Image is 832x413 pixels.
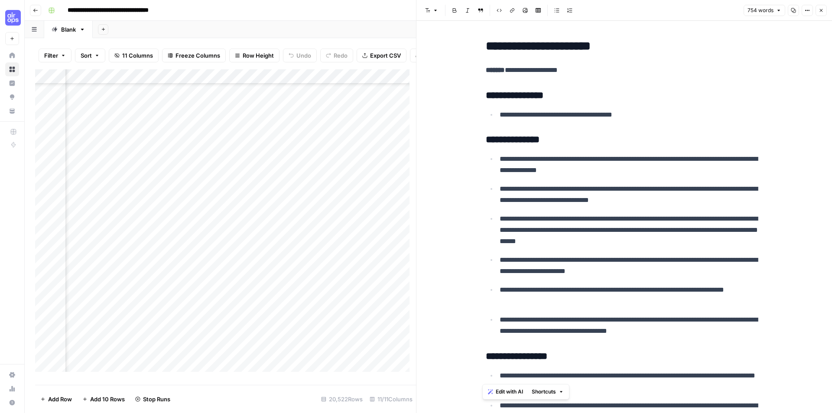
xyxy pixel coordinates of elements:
[370,51,401,60] span: Export CSV
[130,392,175,406] button: Stop Runs
[5,7,19,29] button: Workspace: Cohort 5
[5,90,19,104] a: Opportunities
[5,76,19,90] a: Insights
[162,49,226,62] button: Freeze Columns
[122,51,153,60] span: 11 Columns
[528,386,567,397] button: Shortcuts
[532,388,556,396] span: Shortcuts
[496,388,523,396] span: Edit with AI
[5,104,19,118] a: Your Data
[320,49,353,62] button: Redo
[318,392,366,406] div: 20,522 Rows
[143,395,170,403] span: Stop Runs
[334,51,348,60] span: Redo
[357,49,406,62] button: Export CSV
[5,396,19,410] button: Help + Support
[44,21,93,38] a: Blank
[243,51,274,60] span: Row Height
[35,392,77,406] button: Add Row
[90,395,125,403] span: Add 10 Rows
[747,7,773,14] span: 754 words
[77,392,130,406] button: Add 10 Rows
[5,368,19,382] a: Settings
[744,5,785,16] button: 754 words
[366,392,416,406] div: 11/11 Columns
[44,51,58,60] span: Filter
[5,10,21,26] img: Cohort 5 Logo
[5,62,19,76] a: Browse
[283,49,317,62] button: Undo
[296,51,311,60] span: Undo
[5,49,19,62] a: Home
[75,49,105,62] button: Sort
[484,386,526,397] button: Edit with AI
[175,51,220,60] span: Freeze Columns
[61,25,76,34] div: Blank
[5,382,19,396] a: Usage
[81,51,92,60] span: Sort
[109,49,159,62] button: 11 Columns
[48,395,72,403] span: Add Row
[39,49,71,62] button: Filter
[229,49,279,62] button: Row Height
